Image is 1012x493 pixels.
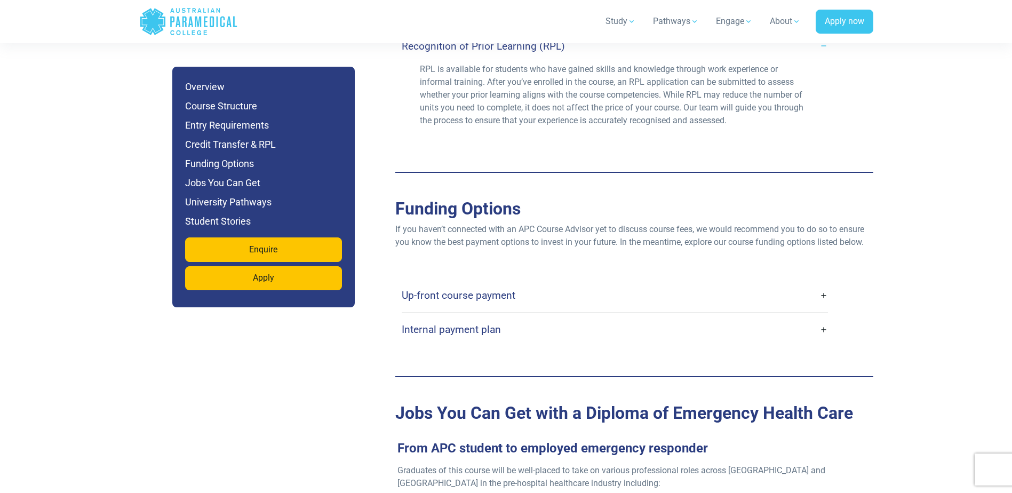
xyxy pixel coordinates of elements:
[395,198,873,219] h2: Funding Options
[402,317,828,342] a: Internal payment plan
[402,40,565,52] h4: Recognition of Prior Learning (RPL)
[402,289,515,301] h4: Up-front course payment
[599,6,642,36] a: Study
[647,6,705,36] a: Pathways
[710,6,759,36] a: Engage
[763,6,807,36] a: About
[139,4,238,39] a: Australian Paramedical College
[420,63,810,127] p: RPL is available for students who have gained skills and knowledge through work experience or inf...
[402,34,828,59] a: Recognition of Prior Learning (RPL)
[816,10,873,34] a: Apply now
[397,464,863,490] p: Graduates of this course will be well-placed to take on various professional roles across [GEOGRA...
[402,323,501,336] h4: Internal payment plan
[402,283,828,308] a: Up-front course payment
[395,403,873,423] h2: Jobs You Can Get
[395,223,873,249] p: If you haven’t connected with an APC Course Advisor yet to discuss course fees, we would recommen...
[391,441,869,456] h3: From APC student to employed emergency responder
